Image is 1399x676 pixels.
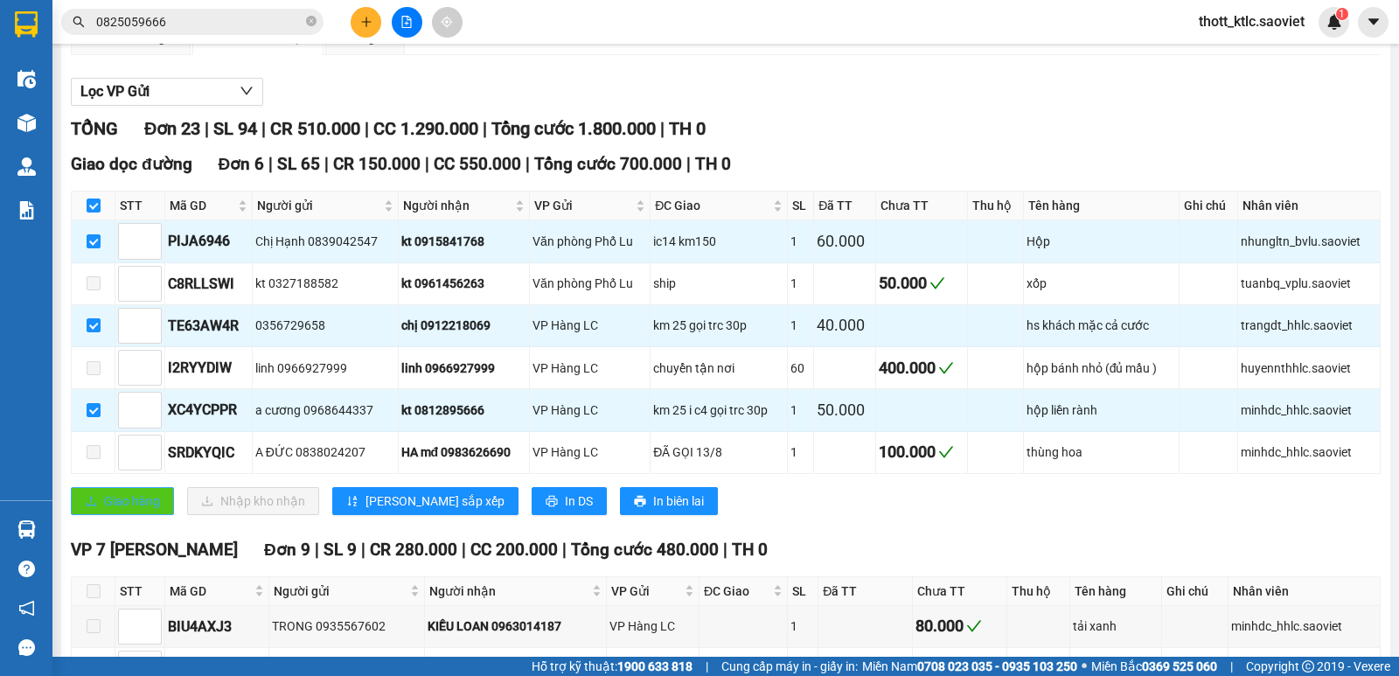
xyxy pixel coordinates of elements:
span: In DS [565,491,593,511]
span: thott_ktlc.saoviet [1185,10,1319,32]
span: Đơn 23 [144,118,200,139]
button: plus [351,7,381,38]
span: search [73,16,85,28]
button: caret-down [1358,7,1389,38]
img: logo-vxr [15,11,38,38]
span: copyright [1302,660,1314,673]
th: Đã TT [814,192,875,220]
div: Văn phòng Phố Lu [532,274,647,293]
span: notification [18,600,35,617]
span: In biên lai [653,491,704,511]
div: 60 [790,359,811,378]
div: km 25 i c4 gọi trc 30p [653,401,784,420]
div: tải xanh [1073,617,1158,636]
div: kt 0915841768 [401,232,526,251]
span: 1 [1339,8,1345,20]
th: Chưa TT [913,577,1007,606]
div: tuanbq_vplu.saoviet [1241,274,1377,293]
div: BIU4AXJ3 [168,616,266,638]
div: 60.000 [817,229,872,254]
span: | [1230,657,1233,676]
div: Chị Hạnh 0839042547 [255,232,395,251]
span: | [706,657,708,676]
span: | [483,118,487,139]
div: Văn phòng Phố Lu [532,232,647,251]
span: | [425,154,429,174]
th: STT [115,577,165,606]
strong: 1900 633 818 [617,659,693,673]
button: sort-ascending[PERSON_NAME] sắp xếp [332,487,519,515]
div: minhdc_hhlc.saoviet [1241,443,1377,462]
td: VP Hàng LC [607,606,699,648]
div: 50.000 [879,271,965,296]
div: huyennthhlc.saoviet [1241,359,1377,378]
th: Tên hàng [1070,577,1161,606]
td: Văn phòng Phố Lu [530,220,651,262]
div: 1 [790,274,811,293]
span: Tổng cước 480.000 [571,540,719,560]
img: solution-icon [17,201,36,220]
span: sort-ascending [346,495,358,509]
span: VP Gửi [611,582,681,601]
span: | [723,540,727,560]
span: check [938,360,954,376]
input: Tìm tên, số ĐT hoặc mã đơn [96,12,303,31]
span: ĐC Giao [704,582,769,601]
span: file-add [400,16,413,28]
span: Đơn 6 [219,154,265,174]
div: 1 [790,232,811,251]
img: warehouse-icon [17,114,36,132]
button: aim [432,7,463,38]
div: HA mđ 0983626690 [401,443,526,462]
td: SRDKYQIC [165,432,253,474]
td: I2RYYDIW [165,347,253,389]
th: Ghi chú [1180,192,1238,220]
td: PIJA6946 [165,220,253,262]
strong: 0708 023 035 - 0935 103 250 [917,659,1077,673]
th: Chưa TT [876,192,969,220]
div: nhungltn_bvlu.saoviet [1241,232,1377,251]
div: XC4YCPPR [168,399,249,421]
div: 1 [790,316,811,335]
span: CR 280.000 [370,540,457,560]
div: ic14 km150 [653,232,784,251]
div: C8RLLSWI [168,273,249,295]
span: Người gửi [274,582,407,601]
div: hs khách mặc cả cước [1027,316,1176,335]
img: warehouse-icon [17,157,36,176]
span: CR 150.000 [333,154,421,174]
img: icon-new-feature [1326,14,1342,30]
span: Người gửi [257,196,380,215]
div: hộp liền rành [1027,401,1176,420]
span: upload [85,495,97,509]
strong: 0369 525 060 [1142,659,1217,673]
span: Giao dọc đường [71,154,192,174]
span: Cung cấp máy in - giấy in: [721,657,858,676]
span: down [240,84,254,98]
span: Mã GD [170,196,234,215]
span: VP 7 [PERSON_NAME] [71,540,238,560]
span: aim [441,16,453,28]
span: [PERSON_NAME] sắp xếp [365,491,505,511]
th: Nhân viên [1228,577,1381,606]
span: SL 9 [324,540,357,560]
span: Người nhận [403,196,512,215]
button: uploadGiao hàng [71,487,174,515]
span: ⚪️ [1082,663,1087,670]
span: SL 94 [213,118,257,139]
span: | [361,540,365,560]
div: ĐÃ GỌI 13/8 [653,443,784,462]
span: Lọc VP Gửi [80,80,150,102]
span: Tổng cước 700.000 [534,154,682,174]
div: PIJA6946 [168,230,249,252]
span: | [205,118,209,139]
button: Lọc VP Gửi [71,78,263,106]
span: caret-down [1366,14,1382,30]
div: kt 0812895666 [401,401,526,420]
span: TH 0 [695,154,731,174]
span: Miền Nam [862,657,1077,676]
div: KIỀU LOAN 0963014187 [428,617,603,636]
span: | [660,118,665,139]
td: VP Hàng LC [530,347,651,389]
div: 100.000 [879,440,965,464]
